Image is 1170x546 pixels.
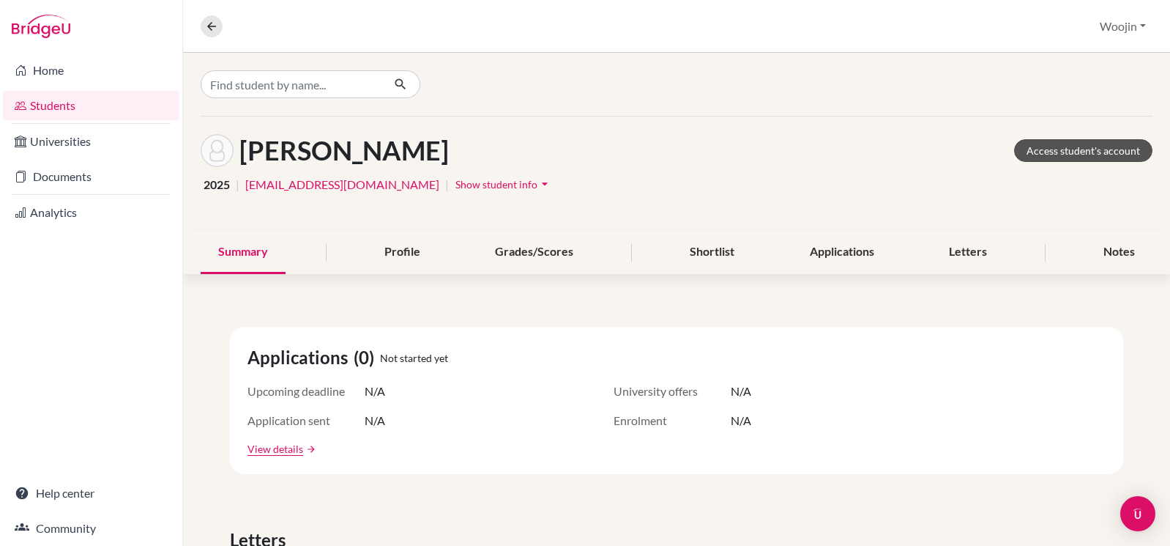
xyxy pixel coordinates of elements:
a: View details [247,441,303,457]
div: Open Intercom Messenger [1120,496,1155,531]
span: Applications [247,344,354,371]
div: Summary [201,231,286,274]
a: Access student's account [1014,139,1152,162]
h1: [PERSON_NAME] [239,135,449,166]
span: N/A [731,383,751,400]
a: Analytics [3,198,179,227]
div: Shortlist [672,231,752,274]
span: Upcoming deadline [247,383,365,400]
a: Universities [3,127,179,156]
a: Help center [3,479,179,508]
span: | [445,176,449,193]
span: Enrolment [614,412,731,429]
a: Community [3,514,179,543]
div: Notes [1086,231,1152,274]
img: Shreya Charpe's avatar [201,134,234,167]
a: Documents [3,162,179,191]
a: [EMAIL_ADDRESS][DOMAIN_NAME] [245,176,439,193]
a: Students [3,91,179,120]
div: Applications [792,231,892,274]
span: N/A [731,412,751,429]
button: Woojin [1093,12,1152,40]
span: | [236,176,239,193]
i: arrow_drop_down [537,177,552,191]
span: 2025 [204,176,230,193]
input: Find student by name... [201,70,382,98]
span: N/A [365,383,385,400]
span: N/A [365,412,385,429]
a: Home [3,56,179,85]
span: Application sent [247,412,365,429]
span: Not started yet [380,350,448,366]
div: Letters [931,231,1005,274]
a: arrow_forward [303,444,316,454]
span: (0) [354,344,380,371]
span: University offers [614,383,731,400]
div: Grades/Scores [477,231,591,274]
button: Show student infoarrow_drop_down [455,173,553,196]
span: Show student info [455,178,537,191]
div: Profile [367,231,438,274]
img: Bridge-U [12,15,70,38]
